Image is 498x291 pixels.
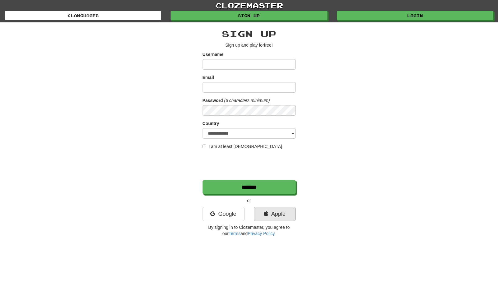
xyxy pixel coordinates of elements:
[264,43,272,48] u: free
[203,145,206,148] input: I am at least [DEMOGRAPHIC_DATA]
[229,231,240,236] a: Terms
[203,29,296,39] h2: Sign up
[203,74,214,81] label: Email
[254,207,296,221] a: Apple
[5,11,161,20] a: Languages
[203,120,219,127] label: Country
[203,42,296,48] p: Sign up and play for !
[224,98,270,103] em: (6 characters minimum)
[171,11,327,20] a: Sign up
[203,51,224,58] label: Username
[203,153,297,177] iframe: reCAPTCHA
[203,143,282,150] label: I am at least [DEMOGRAPHIC_DATA]
[248,231,274,236] a: Privacy Policy
[203,197,296,204] p: or
[203,224,296,237] p: By signing in to Clozemaster, you agree to our and .
[203,207,244,221] a: Google
[337,11,493,20] a: Login
[203,97,223,104] label: Password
